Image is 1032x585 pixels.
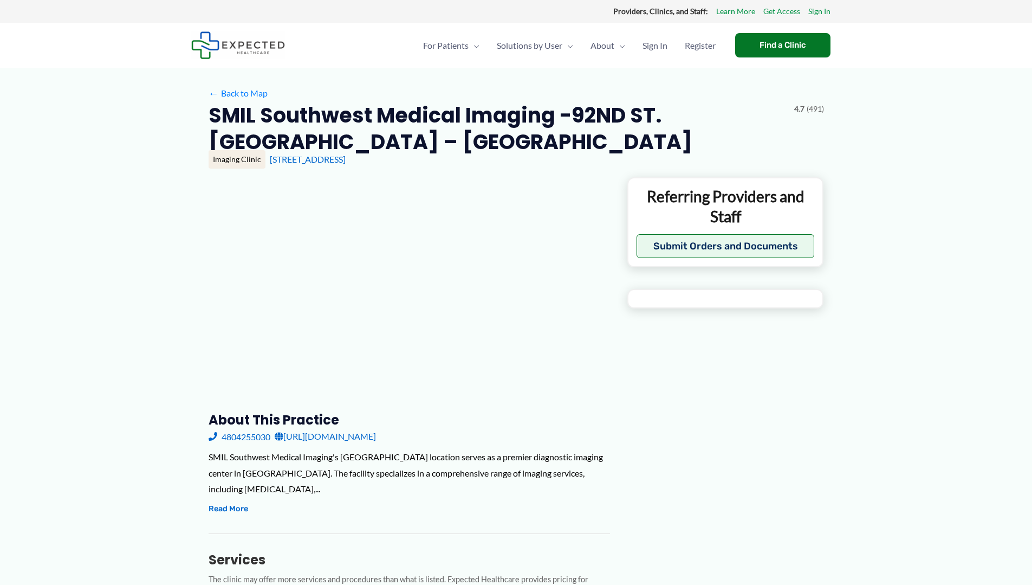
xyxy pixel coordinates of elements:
[634,27,676,65] a: Sign In
[497,27,562,65] span: Solutions by User
[808,4,830,18] a: Sign In
[270,154,346,164] a: [STREET_ADDRESS]
[209,412,610,428] h3: About this practice
[209,102,786,156] h2: SMIL Southwest Medical Imaging -92ND ST. [GEOGRAPHIC_DATA] – [GEOGRAPHIC_DATA]
[209,503,248,516] button: Read More
[642,27,667,65] span: Sign In
[275,428,376,445] a: [URL][DOMAIN_NAME]
[209,88,219,98] span: ←
[637,187,815,226] p: Referring Providers and Staff
[614,27,625,65] span: Menu Toggle
[637,234,815,258] button: Submit Orders and Documents
[469,27,479,65] span: Menu Toggle
[763,4,800,18] a: Get Access
[735,33,830,57] a: Find a Clinic
[794,102,804,116] span: 4.7
[414,27,724,65] nav: Primary Site Navigation
[209,85,268,101] a: ←Back to Map
[807,102,824,116] span: (491)
[423,27,469,65] span: For Patients
[488,27,582,65] a: Solutions by UserMenu Toggle
[191,31,285,59] img: Expected Healthcare Logo - side, dark font, small
[209,428,270,445] a: 4804255030
[685,27,716,65] span: Register
[676,27,724,65] a: Register
[582,27,634,65] a: AboutMenu Toggle
[613,7,708,16] strong: Providers, Clinics, and Staff:
[590,27,614,65] span: About
[209,449,610,497] div: SMIL Southwest Medical Imaging's [GEOGRAPHIC_DATA] location serves as a premier diagnostic imagin...
[414,27,488,65] a: For PatientsMenu Toggle
[716,4,755,18] a: Learn More
[209,551,610,568] h3: Services
[209,150,265,169] div: Imaging Clinic
[562,27,573,65] span: Menu Toggle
